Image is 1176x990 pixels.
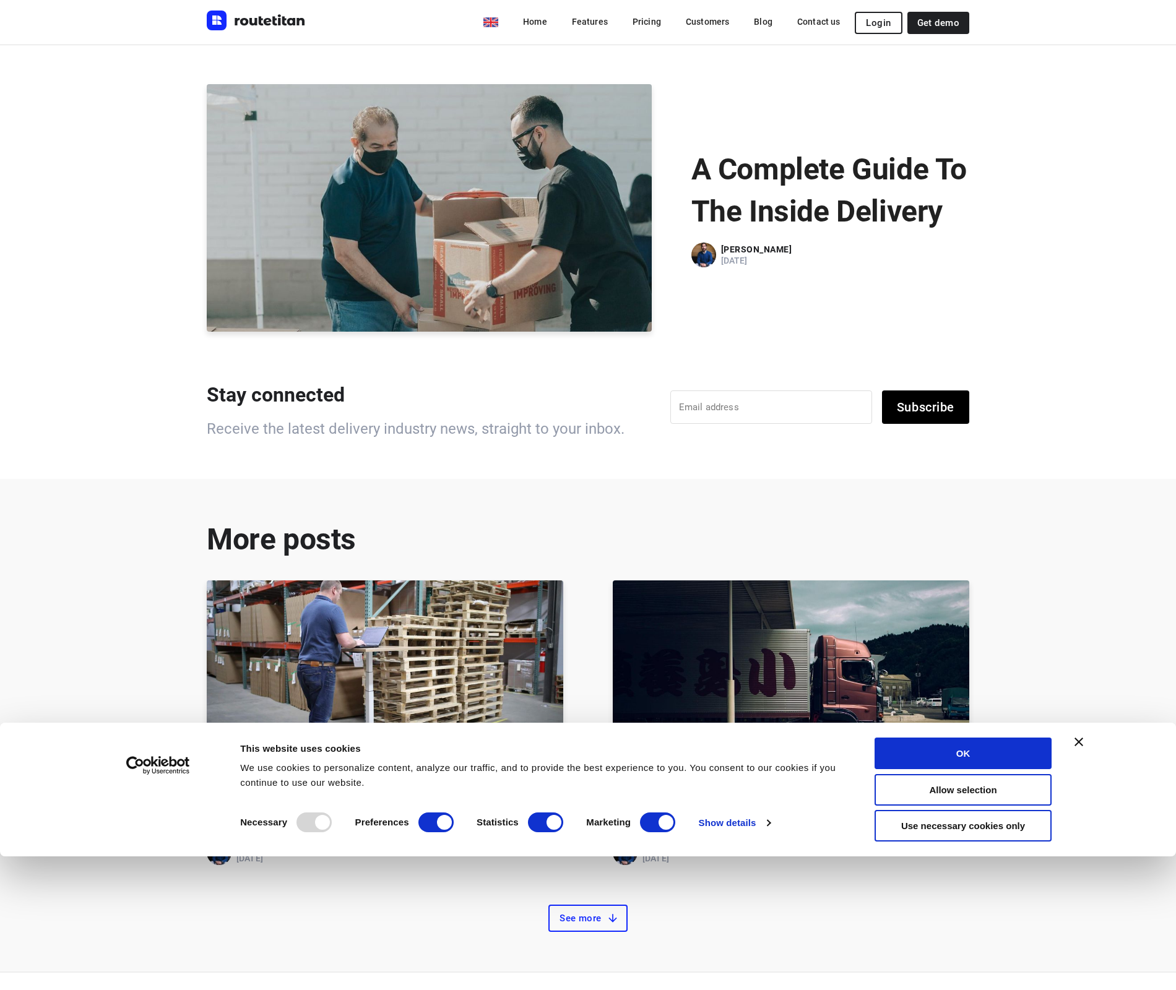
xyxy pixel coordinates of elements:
button: Subscribe [882,390,969,424]
a: Show details [699,814,771,832]
a: A Complete Guide To The Inside Delivery [207,84,652,332]
a: A Complete Guide To The Inside Delivery [691,148,969,233]
span: See more [560,912,616,924]
img: Routetitan logo [207,11,306,30]
strong: Statistics [477,817,519,827]
b: [DATE] [642,853,669,863]
span: Subscribe [897,398,954,416]
a: Usercentrics Cookiebot - opens in a new window [104,756,212,775]
a: Routetitan [207,11,306,33]
div: We use cookies to personalize content, analyze our traffic, and to provide the best experience to... [240,760,847,790]
strong: Marketing [586,817,631,827]
img: Babak Heydari [691,243,716,267]
b: More posts [207,522,356,557]
a: Pricing [623,11,671,33]
b: [DATE] [236,853,263,863]
strong: Preferences [355,817,409,827]
button: Allow selection [875,774,1052,806]
a: Blog [744,11,782,33]
strong: Necessary [240,817,287,827]
span: Login [866,18,891,28]
a: Customers [676,11,739,33]
span: Get demo [917,18,959,28]
a: Forward and Backward Scheduling Approaches: Which One is Better? [207,580,563,766]
h6: Receive the latest delivery industry news, straight to your inbox. [207,418,625,439]
button: See more [548,905,627,932]
button: Login [855,12,902,34]
a: Fleet Tracking 101 + All About Commercial Truck GPS Tracking [613,580,969,766]
button: OK [875,738,1052,769]
a: Get demo [907,12,969,34]
a: Home [513,11,557,33]
p: [PERSON_NAME] [721,244,792,254]
button: Use necessary cookies only [875,810,1052,841]
b: [DATE] [721,256,748,265]
a: Contact us [787,11,850,33]
a: Features [562,11,618,33]
p: Stay connected [207,381,625,408]
button: Close banner [1074,738,1083,746]
div: This website uses cookies [240,741,847,756]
